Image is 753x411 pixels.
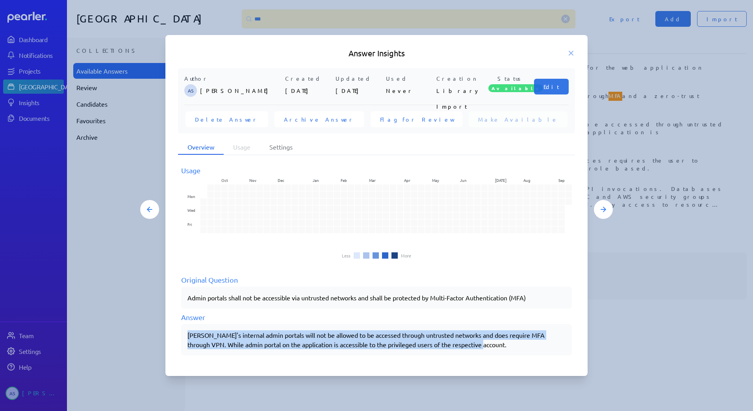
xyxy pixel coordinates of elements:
p: Admin portals shall not be accessible via untrusted networks and shall be protected by Multi-Fact... [187,293,566,302]
p: Used [386,74,433,83]
span: Edit [543,83,559,91]
div: Original Question [181,274,572,285]
li: Less [342,253,351,258]
button: Next Answer [594,200,613,219]
button: Flag for Review [371,111,462,127]
button: Previous Answer [140,200,159,219]
div: Answer [181,312,572,322]
button: Delete Answer [185,111,268,127]
text: Wed [187,207,195,213]
p: [PERSON_NAME]'s internal admin portals will not be allowed to be accessed through untrusted netwo... [187,330,566,349]
text: Sep [558,177,565,183]
text: Jun [460,177,467,183]
li: Usage [224,140,260,155]
p: [DATE] [336,83,383,98]
text: Nov [249,177,256,183]
p: Creation [436,74,484,83]
div: Usage [181,165,572,176]
button: Edit [534,79,569,94]
text: May [432,177,439,183]
text: Aug [523,177,530,183]
text: Jan [313,177,319,183]
p: [DATE] [285,83,332,98]
li: More [401,253,411,258]
p: Never [386,83,433,98]
button: Make Available [469,111,568,127]
li: Overview [178,140,224,155]
p: Updated [336,74,383,83]
text: Oct [221,177,228,183]
text: Feb [341,177,347,183]
text: Fri [187,221,192,227]
p: [PERSON_NAME] [200,83,282,98]
text: [DATE] [495,177,506,183]
p: Created [285,74,332,83]
span: Delete Answer [195,115,259,123]
p: Author [184,74,282,83]
li: Settings [260,140,302,155]
button: Archive Answer [274,111,364,127]
span: Available [488,84,543,92]
span: Audrie Stefanini [184,84,197,97]
text: Mar [369,177,376,183]
span: Flag for Review [380,115,453,123]
span: Make Available [478,115,558,123]
p: Library Import [436,83,484,98]
p: Status [487,74,534,83]
text: Dec [278,177,284,183]
text: Apr [404,177,410,183]
h5: Answer Insights [178,48,575,59]
text: Mon [187,193,195,199]
span: Archive Answer [284,115,355,123]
